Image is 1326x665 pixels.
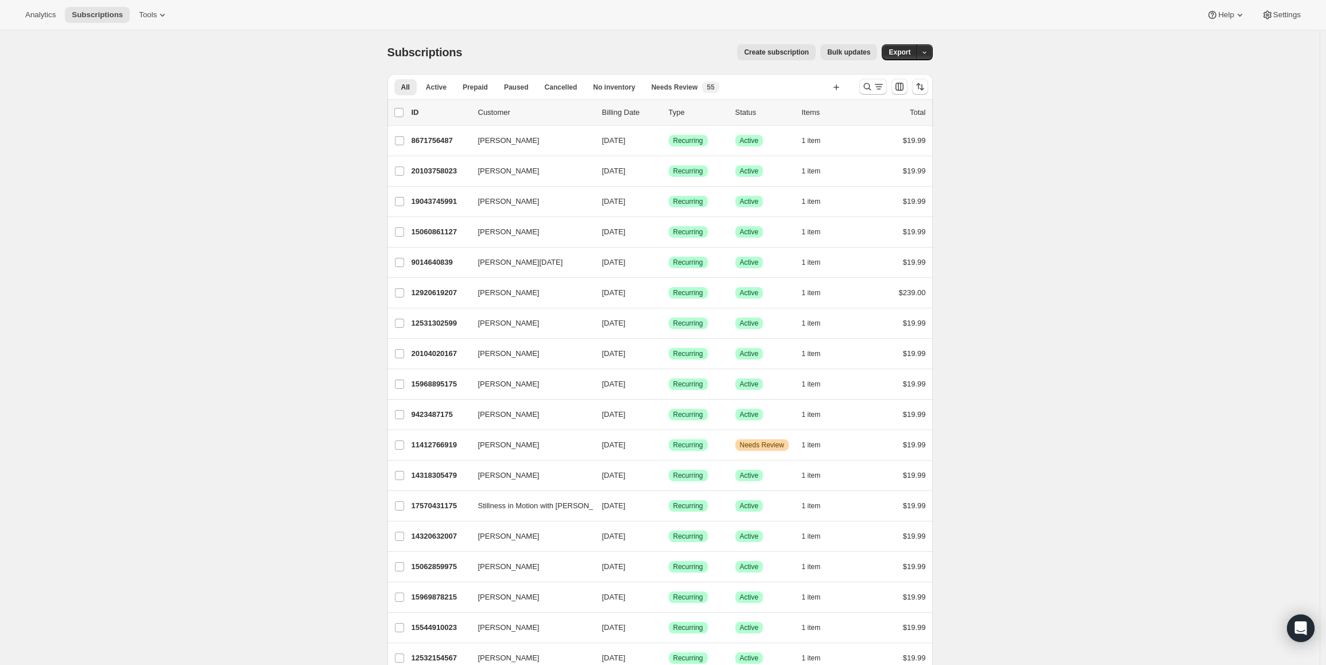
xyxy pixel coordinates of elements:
span: Active [740,258,759,267]
div: Type [669,107,726,118]
button: Create subscription [737,44,816,60]
span: Paused [504,83,529,92]
span: $19.99 [903,623,926,632]
span: 1 item [802,562,821,571]
button: 1 item [802,528,833,544]
span: 1 item [802,197,821,206]
button: 1 item [802,437,833,453]
span: Active [740,471,759,480]
span: 1 item [802,258,821,267]
span: [DATE] [602,562,626,571]
span: 1 item [802,623,821,632]
span: 1 item [802,288,821,297]
button: [PERSON_NAME] [471,527,586,546]
p: 20104020167 [412,348,469,359]
span: Create subscription [744,48,809,57]
p: 8671756487 [412,135,469,146]
button: 1 item [802,194,833,210]
p: 11412766919 [412,439,469,451]
span: [PERSON_NAME] [478,378,540,390]
div: 11412766919[PERSON_NAME][DATE]SuccessRecurringWarningNeeds Review1 item$19.99 [412,437,926,453]
span: Recurring [673,349,703,358]
span: Active [426,83,447,92]
button: [PERSON_NAME] [471,162,586,180]
span: Active [740,501,759,511]
button: Search and filter results [859,79,887,95]
button: Settings [1255,7,1308,23]
button: 1 item [802,467,833,484]
button: 1 item [802,315,833,331]
p: Customer [478,107,593,118]
p: 15060861127 [412,226,469,238]
span: Cancelled [545,83,577,92]
span: Active [740,197,759,206]
p: 17570431175 [412,500,469,512]
div: Items [802,107,859,118]
span: [DATE] [602,258,626,266]
div: 9014640839[PERSON_NAME][DATE][DATE]SuccessRecurringSuccessActive1 item$19.99 [412,254,926,270]
span: [DATE] [602,227,626,236]
button: [PERSON_NAME][DATE] [471,253,586,272]
span: Recurring [673,288,703,297]
span: [DATE] [602,410,626,419]
span: 1 item [802,501,821,511]
span: Active [740,562,759,571]
button: 1 item [802,254,833,270]
p: 19043745991 [412,196,469,207]
button: [PERSON_NAME] [471,618,586,637]
button: Stillness in Motion with [PERSON_NAME] [471,497,586,515]
span: [DATE] [602,349,626,358]
span: [PERSON_NAME] [478,470,540,481]
button: 1 item [802,498,833,514]
span: No inventory [593,83,635,92]
span: Active [740,136,759,145]
span: $19.99 [903,562,926,571]
span: [PERSON_NAME] [478,622,540,633]
div: 14318305479[PERSON_NAME][DATE]SuccessRecurringSuccessActive1 item$19.99 [412,467,926,484]
span: $19.99 [903,501,926,510]
p: 12920619207 [412,287,469,299]
span: [DATE] [602,501,626,510]
span: [PERSON_NAME] [478,591,540,603]
span: Active [740,654,759,663]
p: ID [412,107,469,118]
span: $19.99 [903,593,926,601]
p: 15544910023 [412,622,469,633]
span: [DATE] [602,654,626,662]
span: $19.99 [903,532,926,540]
span: $19.99 [903,471,926,480]
button: [PERSON_NAME] [471,375,586,393]
span: $19.99 [903,258,926,266]
span: 1 item [802,349,821,358]
span: Recurring [673,654,703,663]
button: [PERSON_NAME] [471,192,586,211]
span: [DATE] [602,380,626,388]
button: [PERSON_NAME] [471,314,586,332]
div: 19043745991[PERSON_NAME][DATE]SuccessRecurringSuccessActive1 item$19.99 [412,194,926,210]
button: 1 item [802,133,833,149]
button: 1 item [802,224,833,240]
span: [DATE] [602,167,626,175]
span: 1 item [802,471,821,480]
button: [PERSON_NAME] [471,405,586,424]
span: Active [740,623,759,632]
button: [PERSON_NAME] [471,284,586,302]
span: $19.99 [903,440,926,449]
span: 1 item [802,319,821,328]
span: Active [740,380,759,389]
span: Needs Review [740,440,784,450]
div: 14320632007[PERSON_NAME][DATE]SuccessRecurringSuccessActive1 item$19.99 [412,528,926,544]
span: 1 item [802,380,821,389]
span: Recurring [673,136,703,145]
span: $19.99 [903,654,926,662]
span: Export [889,48,910,57]
span: Active [740,319,759,328]
span: Bulk updates [827,48,870,57]
span: $19.99 [903,380,926,388]
div: 12920619207[PERSON_NAME][DATE]SuccessRecurringSuccessActive1 item$239.00 [412,285,926,301]
span: Recurring [673,258,703,267]
button: 1 item [802,163,833,179]
span: [PERSON_NAME] [478,287,540,299]
button: Subscriptions [65,7,130,23]
span: Tools [139,10,157,20]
